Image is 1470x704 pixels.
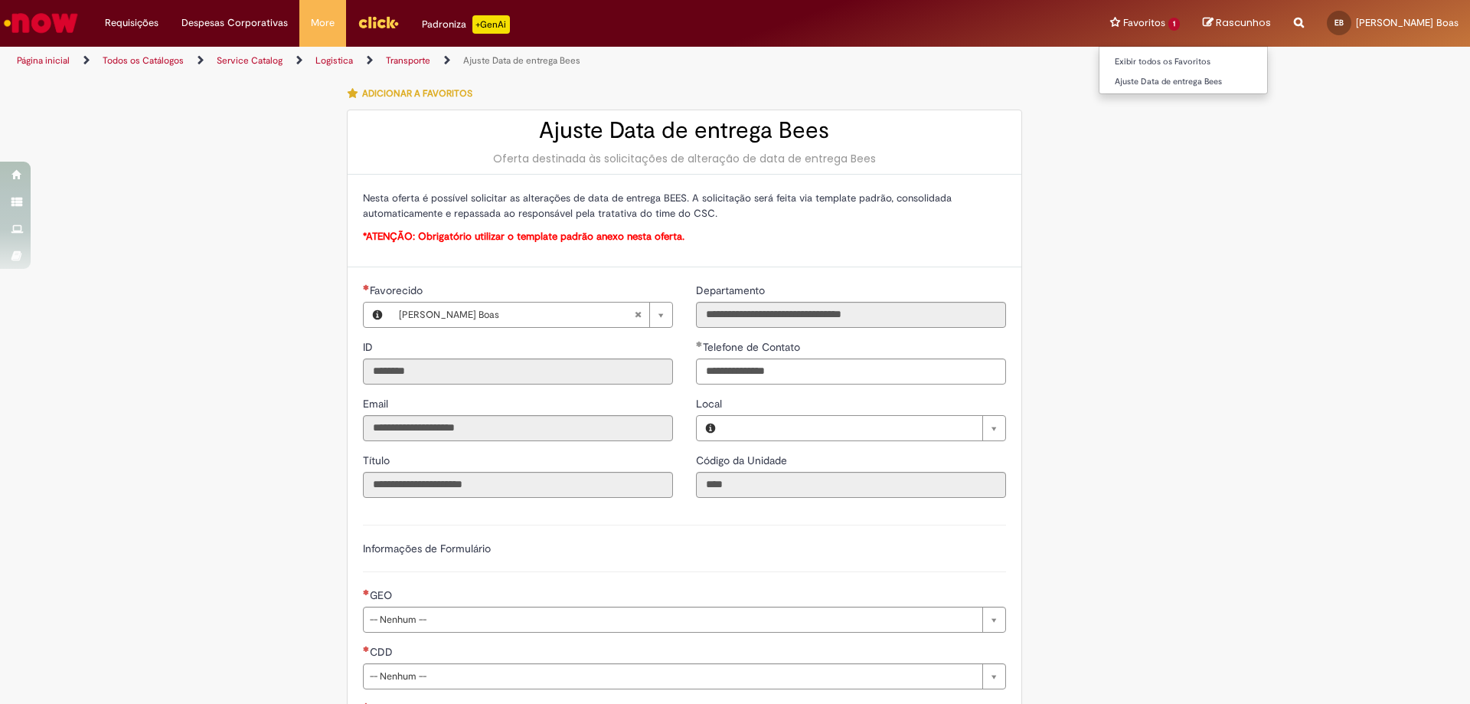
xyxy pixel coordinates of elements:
[105,15,158,31] span: Requisições
[370,283,426,297] span: Necessários - Favorecido
[696,397,725,411] span: Local
[363,646,370,652] span: Necessários
[463,54,580,67] a: Ajuste Data de entrega Bees
[697,416,724,440] button: Local, Visualizar este registro
[363,339,376,355] label: Somente leitura - ID
[363,230,684,243] span: *ATENÇÃO: Obrigatório utilizar o template padrão anexo nesta oferta.
[217,54,283,67] a: Service Catalog
[363,453,393,468] label: Somente leitura - Título
[363,396,391,411] label: Somente leitura - Email
[347,77,481,110] button: Adicionar a Favoritos
[363,340,376,354] span: Somente leitura - ID
[703,340,803,354] span: Telefone de Contato
[391,303,672,327] a: [PERSON_NAME] BoasLimpar campo Favorecido
[696,454,790,467] span: Somente leitura - Código da Unidade
[181,15,288,31] span: Despesas Corporativas
[1099,54,1268,70] a: Exibir todos os Favoritos
[311,15,335,31] span: More
[370,664,975,689] span: -- Nenhum --
[472,15,510,34] p: +GenAi
[1334,18,1344,28] span: EB
[1099,46,1268,94] ul: Favoritos
[696,359,1006,385] input: Telefone de Contato
[17,54,70,67] a: Página inicial
[315,54,353,67] a: Logistica
[386,54,430,67] a: Transporte
[370,645,396,659] span: CDD
[696,302,1006,328] input: Departamento
[11,47,969,75] ul: Trilhas de página
[363,151,1006,166] div: Oferta destinada às solicitações de alteração de data de entrega Bees
[626,303,649,327] abbr: Limpar campo Favorecido
[2,8,80,38] img: ServiceNow
[362,87,472,100] span: Adicionar a Favoritos
[696,453,790,468] label: Somente leitura - Código da Unidade
[1123,15,1165,31] span: Favoritos
[422,15,510,34] div: Padroniza
[724,416,1005,440] a: Limpar campo Local
[363,359,673,385] input: ID
[358,11,399,34] img: click_logo_yellow_360x200.png
[696,472,1006,498] input: Código da Unidade
[370,607,975,632] span: -- Nenhum --
[370,588,395,602] span: GEO
[363,472,673,498] input: Título
[696,283,768,298] label: Somente leitura - Departamento
[696,283,768,297] span: Somente leitura - Departamento
[1203,16,1271,31] a: Rascunhos
[363,118,1006,143] h2: Ajuste Data de entrega Bees
[1216,15,1271,30] span: Rascunhos
[363,589,370,595] span: Necessários
[1168,18,1180,31] span: 1
[1099,74,1268,90] a: Ajuste Data de entrega Bees
[364,303,391,327] button: Favorecido, Visualizar este registro Enzo Yukio Ribeiro Vilas Boas
[363,192,952,220] span: Nesta oferta é possível solicitar as alterações de data de entrega BEES. A solicitação será feita...
[696,341,703,347] span: Obrigatório Preenchido
[363,397,391,411] span: Somente leitura - Email
[399,303,634,327] span: [PERSON_NAME] Boas
[363,542,491,555] label: Informações de Formulário
[363,454,393,467] span: Somente leitura - Título
[363,284,370,290] span: Obrigatório Preenchido
[363,415,673,441] input: Email
[103,54,184,67] a: Todos os Catálogos
[1356,16,1459,29] span: [PERSON_NAME] Boas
